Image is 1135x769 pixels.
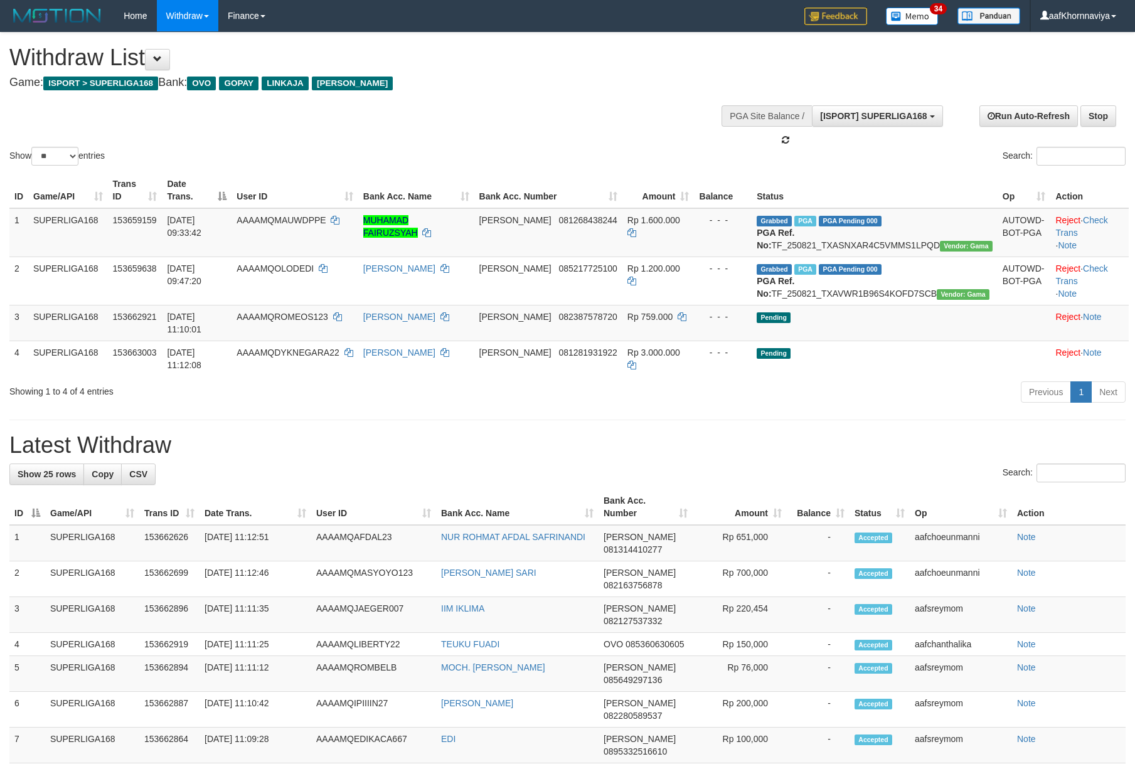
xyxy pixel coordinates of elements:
span: [PERSON_NAME] [479,312,552,322]
span: Copy 082280589537 to clipboard [604,711,662,721]
a: Copy [83,464,122,485]
span: Copy 085360630605 to clipboard [626,639,684,649]
td: Rp 200,000 [693,692,787,728]
td: [DATE] 11:09:28 [200,728,311,763]
th: Date Trans.: activate to sort column descending [162,172,232,208]
td: 4 [9,633,45,656]
span: Copy 0895332516610 to clipboard [604,746,667,756]
select: Showentries [31,147,78,166]
span: Pending [757,348,791,359]
td: - [787,633,850,656]
th: Bank Acc. Number: activate to sort column ascending [474,172,622,208]
span: Accepted [855,604,892,615]
th: Op: activate to sort column ascending [910,489,1012,525]
a: Reject [1055,312,1080,322]
td: [DATE] 11:11:35 [200,597,311,633]
span: AAAAMQDYKNEGARA22 [237,347,339,358]
span: 153659638 [113,263,157,273]
td: - [787,525,850,561]
td: Rp 76,000 [693,656,787,692]
th: User ID: activate to sort column ascending [232,172,358,208]
span: ISPORT > SUPERLIGA168 [43,77,158,90]
td: SUPERLIGA168 [45,561,139,597]
a: Next [1091,381,1126,403]
span: [PERSON_NAME] [479,215,552,225]
span: Accepted [855,640,892,650]
a: Note [1017,532,1036,542]
span: Copy [92,469,114,479]
img: MOTION_logo.png [9,6,105,25]
td: Rp 150,000 [693,633,787,656]
td: Rp 651,000 [693,525,787,561]
td: 2 [9,561,45,597]
a: NUR ROHMAT AFDAL SAFRINANDI [441,532,585,542]
td: AAAAMQIPIIIIN27 [311,692,436,728]
a: Check Trans [1055,215,1107,238]
span: Rp 1.600.000 [627,215,680,225]
span: Accepted [855,735,892,745]
td: SUPERLIGA168 [28,257,108,305]
a: EDI [441,734,456,744]
img: Button%20Memo.svg [886,8,939,25]
a: TEUKU FUADI [441,639,499,649]
span: 153659159 [113,215,157,225]
span: 34 [930,3,947,14]
th: Status [752,172,998,208]
th: Action [1012,489,1126,525]
h4: Game: Bank: [9,77,744,89]
a: Note [1017,603,1036,613]
span: LINKAJA [262,77,309,90]
td: AAAAMQMASYOYO123 [311,561,436,597]
a: [PERSON_NAME] [441,698,513,708]
a: Note [1017,639,1036,649]
a: Reject [1055,215,1080,225]
th: Balance [694,172,752,208]
td: AUTOWD-BOT-PGA [998,208,1051,257]
button: [ISPORT] SUPERLIGA168 [812,105,942,127]
div: - - - [699,346,747,359]
td: 153662626 [139,525,200,561]
span: [DATE] 11:10:01 [167,312,201,334]
td: SUPERLIGA168 [45,692,139,728]
span: [PERSON_NAME] [479,263,552,273]
a: IIM IKLIMA [441,603,484,613]
h1: Latest Withdraw [9,433,1126,458]
div: PGA Site Balance / [722,105,812,127]
span: PGA Pending [819,216,882,226]
td: AAAAMQEDIKACA667 [311,728,436,763]
th: Date Trans.: activate to sort column ascending [200,489,311,525]
div: - - - [699,214,747,226]
a: Note [1083,347,1102,358]
a: 1 [1070,381,1092,403]
a: Stop [1080,105,1116,127]
td: 3 [9,305,28,341]
td: AAAAMQROMBELB [311,656,436,692]
span: Accepted [855,568,892,579]
td: TF_250821_TXASNXAR4C5VMMS1LPQD [752,208,998,257]
td: Rp 220,454 [693,597,787,633]
td: 2 [9,257,28,305]
a: Note [1083,312,1102,322]
span: OVO [604,639,623,649]
td: AUTOWD-BOT-PGA [998,257,1051,305]
td: aafchanthalika [910,633,1012,656]
span: [PERSON_NAME] [604,662,676,672]
td: 5 [9,656,45,692]
span: Copy 082163756878 to clipboard [604,580,662,590]
span: Accepted [855,663,892,674]
span: Grabbed [757,264,792,275]
span: GOPAY [219,77,258,90]
td: 153662919 [139,633,200,656]
div: Showing 1 to 4 of 4 entries [9,380,464,398]
span: [DATE] 11:12:08 [167,347,201,370]
th: Trans ID: activate to sort column ascending [108,172,163,208]
td: 153662887 [139,692,200,728]
a: Run Auto-Refresh [979,105,1078,127]
span: AAAAMQMAUWDPPE [237,215,326,225]
span: Show 25 rows [18,469,76,479]
label: Search: [1003,464,1126,482]
a: [PERSON_NAME] SARI [441,568,536,578]
span: Copy 082127537332 to clipboard [604,616,662,626]
span: Rp 3.000.000 [627,347,680,358]
th: Bank Acc. Name: activate to sort column ascending [358,172,474,208]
